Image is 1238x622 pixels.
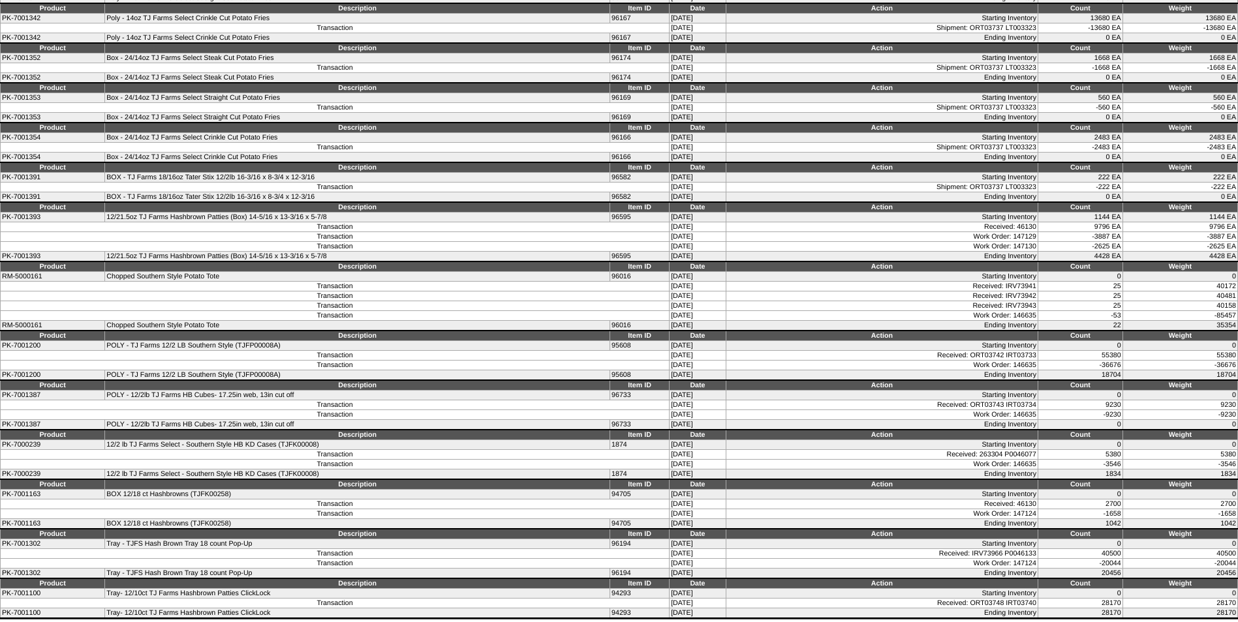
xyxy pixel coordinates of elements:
td: 0 [1122,420,1237,430]
td: Date [670,43,726,53]
td: -3546 [1038,460,1122,469]
td: Date [670,430,726,440]
td: Date [670,202,726,213]
td: PK-7000239 [1,469,105,480]
td: Transaction [1,282,670,291]
td: Item ID [610,123,670,133]
td: [DATE] [670,351,726,361]
td: Ending Inventory [726,33,1038,44]
td: -560 EA [1038,103,1122,113]
td: Item ID [610,331,670,341]
td: 96174 [610,53,670,63]
td: Count [1038,43,1122,53]
td: -3887 EA [1038,232,1122,242]
td: Product [1,331,105,341]
td: Work Order: 146635 [726,410,1038,420]
td: PK-7001387 [1,391,105,400]
td: [DATE] [670,53,726,63]
td: Weight [1122,261,1237,272]
td: 1874 [610,469,670,480]
td: 96582 [610,173,670,183]
td: 22 [1038,321,1122,331]
td: 12/2 lb TJ Farms Select - Southern Style HB KD Cases (TJFK00008) [105,440,610,450]
td: Action [726,43,1038,53]
td: [DATE] [670,93,726,103]
td: PK-7001352 [1,53,105,63]
td: PK-7001354 [1,133,105,143]
td: Work Order: 147130 [726,242,1038,252]
td: Transaction [1,291,670,301]
td: 96169 [610,113,670,123]
td: [DATE] [670,242,726,252]
td: 4428 EA [1038,252,1122,262]
td: Action [726,202,1038,213]
td: Shipment: ORT03737 LT003323 [726,143,1038,153]
td: PK-7001353 [1,113,105,123]
td: Poly - 14oz TJ Farms Select Crinkle Cut Potato Fries [105,33,610,44]
td: Date [670,261,726,272]
td: PK-7001387 [1,420,105,430]
td: -2483 EA [1038,143,1122,153]
td: BOX - TJ Farms 18/16oz Tater Stix 12/2lb 16-3/16 x 8-3/4 x 12-3/16 [105,192,610,203]
td: Item ID [610,202,670,213]
td: Product [1,83,105,93]
td: Date [670,331,726,341]
td: 96016 [610,272,670,282]
td: Box - 24/14oz TJ Farms Select Straight Cut Potato Fries [105,93,610,103]
td: Transaction [1,311,670,321]
td: 18704 [1038,370,1122,381]
td: 0 EA [1122,33,1237,44]
td: [DATE] [670,133,726,143]
td: Box - 24/14oz TJ Farms Select Crinkle Cut Potato Fries [105,133,610,143]
td: PK-7001393 [1,213,105,222]
td: Box - 24/14oz TJ Farms Select Crinkle Cut Potato Fries [105,153,610,163]
td: -222 EA [1038,183,1122,192]
td: Work Order: 146635 [726,311,1038,321]
td: 55380 [1122,351,1237,361]
td: Item ID [610,83,670,93]
td: Received: IRV73942 [726,291,1038,301]
td: Description [105,331,610,341]
td: 95608 [610,341,670,351]
td: Starting Inventory [726,14,1038,23]
td: 560 EA [1122,93,1237,103]
td: 0 [1122,272,1237,282]
td: 1874 [610,440,670,450]
td: Work Order: 147129 [726,232,1038,242]
td: Starting Inventory [726,173,1038,183]
td: Weight [1122,83,1237,93]
td: -13680 EA [1038,23,1122,33]
td: Transaction [1,222,670,232]
td: -1668 EA [1038,63,1122,73]
td: Count [1038,380,1122,391]
td: Transaction [1,450,670,460]
td: Received: ORT03743 IRT03734 [726,400,1038,410]
td: Starting Inventory [726,341,1038,351]
td: PK-7001352 [1,73,105,83]
td: Product [1,430,105,440]
td: Transaction [1,460,670,469]
td: Count [1038,331,1122,341]
td: Description [105,43,610,53]
td: Transaction [1,232,670,242]
td: [DATE] [670,341,726,351]
td: Count [1038,162,1122,173]
td: Starting Inventory [726,213,1038,222]
td: Starting Inventory [726,391,1038,400]
td: Box - 24/14oz TJ Farms Select Straight Cut Potato Fries [105,113,610,123]
td: [DATE] [670,311,726,321]
td: Ending Inventory [726,252,1038,262]
td: 0 [1038,391,1122,400]
td: Description [105,261,610,272]
td: Weight [1122,123,1237,133]
td: -3887 EA [1122,232,1237,242]
td: -222 EA [1122,183,1237,192]
td: [DATE] [670,469,726,480]
td: Shipment: ORT03737 LT003323 [726,183,1038,192]
td: [DATE] [670,252,726,262]
td: Action [726,261,1038,272]
td: Product [1,261,105,272]
td: 96733 [610,391,670,400]
td: Ending Inventory [726,192,1038,203]
td: Weight [1122,162,1237,173]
